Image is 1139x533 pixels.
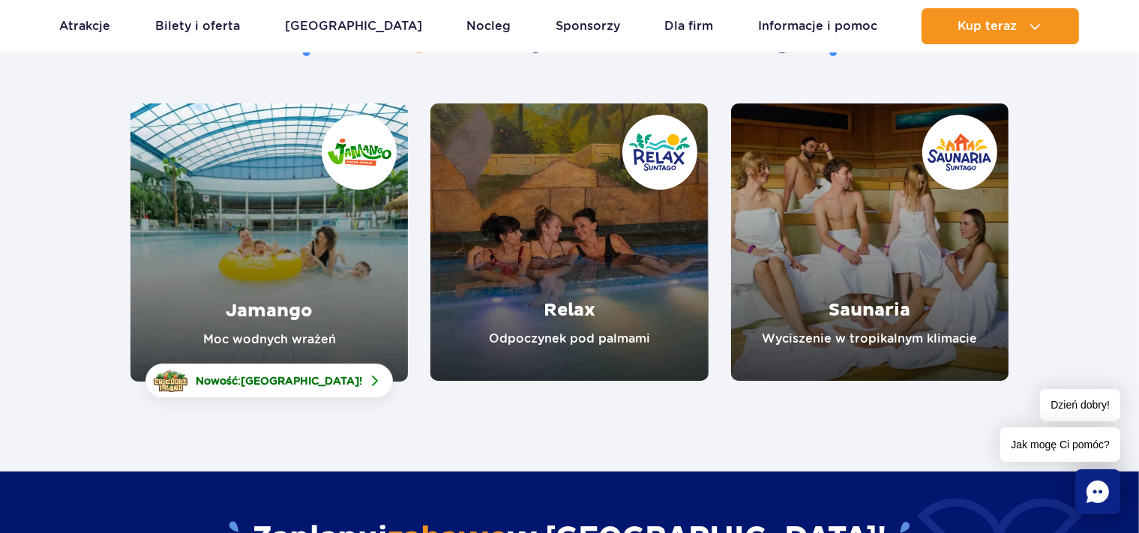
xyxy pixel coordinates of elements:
[664,8,713,44] a: Dla firm
[556,8,620,44] a: Sponsorzy
[60,8,111,44] a: Atrakcje
[922,8,1079,44] button: Kup teraz
[731,103,1009,381] a: Saunaria
[430,103,708,381] a: Relax
[1040,389,1120,421] span: Dzień dobry!
[241,375,359,387] span: [GEOGRAPHIC_DATA]
[196,373,362,388] span: Nowość: !
[145,364,393,398] a: Nowość:[GEOGRAPHIC_DATA]!
[958,19,1017,33] span: Kup teraz
[466,8,511,44] a: Nocleg
[130,103,408,382] a: Jamango
[155,8,240,44] a: Bilety i oferta
[285,8,422,44] a: [GEOGRAPHIC_DATA]
[758,8,877,44] a: Informacje i pomoc
[1075,469,1120,514] div: Chat
[1000,427,1120,462] span: Jak mogę Ci pomóc?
